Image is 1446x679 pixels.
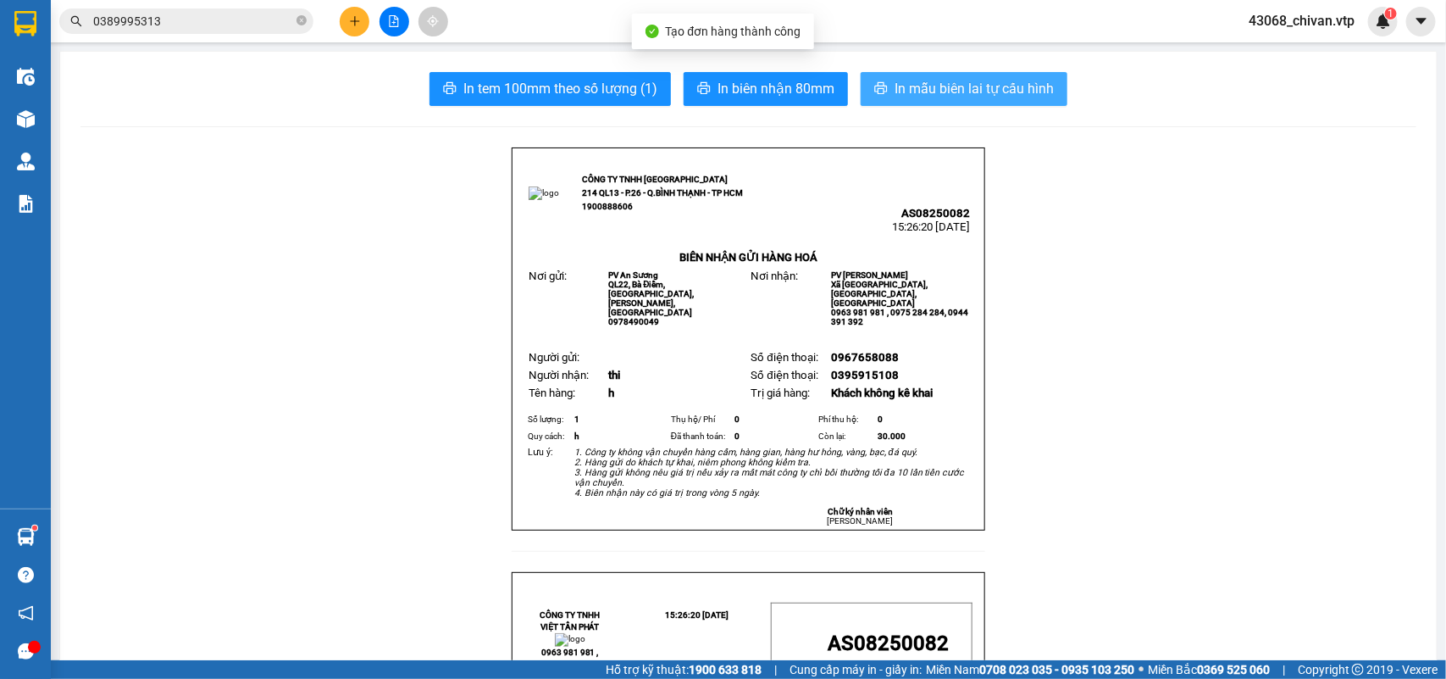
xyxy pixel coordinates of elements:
[1139,666,1144,673] span: ⚪️
[1235,10,1368,31] span: 43068_chivan.vtp
[58,102,197,114] strong: BIÊN NHẬN GỬI HÀNG HOÁ
[789,660,922,679] span: Cung cấp máy in - giấy in:
[902,207,971,220] span: AS08250082
[1376,14,1391,29] img: icon-new-feature
[555,633,585,647] img: logo
[684,72,848,106] button: printerIn biên nhận 80mm
[130,118,157,142] span: Nơi nhận:
[679,251,817,264] strong: BIÊN NHẬN GỬI HÀNG HOÁ
[17,118,35,142] span: Nơi gửi:
[1148,660,1270,679] span: Miền Bắc
[697,81,711,97] span: printer
[878,431,906,441] span: 30.000
[608,280,694,317] span: QL22, Bà Điểm, [GEOGRAPHIC_DATA], [PERSON_NAME], [GEOGRAPHIC_DATA]
[831,308,968,326] span: 0963 981 981 , 0975 284 284, 0944 391 392
[525,428,572,445] td: Quy cách:
[388,15,400,27] span: file-add
[1385,8,1397,19] sup: 1
[463,78,657,99] span: In tem 100mm theo số lượng (1)
[17,68,35,86] img: warehouse-icon
[529,351,579,364] span: Người gửi:
[349,15,361,27] span: plus
[1197,663,1270,676] strong: 0369 525 060
[895,78,1054,99] span: In mẫu biên lai tự cấu hình
[774,660,777,679] span: |
[817,660,961,678] span: PV [PERSON_NAME]
[58,123,108,132] span: PV An Sương
[14,11,36,36] img: logo-vxr
[606,660,762,679] span: Hỗ trợ kỹ thuật:
[296,14,307,30] span: close-circle
[18,643,34,660] span: message
[418,7,448,36] button: aim
[529,270,567,282] span: Nơi gửi:
[893,220,971,233] span: 15:26:20 [DATE]
[668,411,732,428] td: Thụ hộ/ Phí
[427,15,439,27] span: aim
[1388,8,1393,19] span: 1
[17,38,39,81] img: logo
[831,369,899,381] span: 0395915108
[161,76,239,89] span: 15:10:23 [DATE]
[17,153,35,170] img: warehouse-icon
[18,605,34,621] span: notification
[878,415,883,424] span: 0
[582,175,743,211] strong: CÔNG TY TNHH [GEOGRAPHIC_DATA] 214 QL13 - P.26 - Q.BÌNH THẠNH - TP HCM 1900888606
[717,78,834,99] span: In biên nhận 80mm
[525,411,572,428] td: Số lượng:
[827,516,893,526] span: [PERSON_NAME]
[816,428,875,445] td: Còn lại:
[429,72,671,106] button: printerIn tem 100mm theo số lượng (1)
[17,195,35,213] img: solution-icon
[734,415,740,424] span: 0
[831,280,928,308] span: Xã [GEOGRAPHIC_DATA], [GEOGRAPHIC_DATA], [GEOGRAPHIC_DATA]
[296,15,307,25] span: close-circle
[529,186,559,200] img: logo
[340,7,369,36] button: plus
[874,81,888,97] span: printer
[608,270,658,280] span: PV An Sương
[529,369,589,381] span: Người nhận:
[93,12,293,31] input: Tìm tên, số ĐT hoặc mã đơn
[751,387,810,399] span: Trị giá hàng:
[666,25,801,38] span: Tạo đơn hàng thành công
[831,351,899,364] span: 0967658088
[1406,7,1436,36] button: caret-down
[828,507,893,516] strong: Chữ ký nhân viên
[608,369,620,381] span: thi
[689,663,762,676] strong: 1900 633 818
[528,447,553,458] span: Lưu ý:
[751,270,798,282] span: Nơi nhận:
[639,633,723,676] img: logo
[828,632,950,655] span: AS08250082
[529,387,575,399] span: Tên hàng:
[1414,14,1429,29] span: caret-down
[926,660,1134,679] span: Miền Nam
[17,528,35,546] img: warehouse-icon
[540,610,600,632] strong: CÔNG TY TNHH VIỆT TÂN PHÁT
[170,119,235,137] span: PV [PERSON_NAME]
[608,317,659,326] span: 0978490049
[979,663,1134,676] strong: 0708 023 035 - 0935 103 250
[1283,660,1285,679] span: |
[70,15,82,27] span: search
[831,387,933,399] span: Khách không kê khai
[18,567,34,583] span: question-circle
[44,27,137,91] strong: CÔNG TY TNHH [GEOGRAPHIC_DATA] 214 QL13 - P.26 - Q.BÌNH THẠNH - TP HCM 1900888606
[645,25,659,38] span: check-circle
[668,428,732,445] td: Đã thanh toán:
[574,415,579,424] span: 1
[1352,664,1364,676] span: copyright
[751,351,817,364] span: Số điện thoại:
[666,610,729,620] span: 15:26:20 [DATE]
[574,447,965,498] em: 1. Công ty không vận chuyển hàng cấm, hàng gian, hàng hư hỏng, vàng, bạc, đá quý. 2. Hàng gửi do ...
[751,369,817,381] span: Số điện thoại:
[608,387,614,399] span: h
[861,72,1067,106] button: printerIn mẫu biên lai tự cấu hình
[831,270,908,280] span: PV [PERSON_NAME]
[574,431,579,441] span: h
[734,431,740,441] span: 0
[945,174,971,199] img: qr-code
[380,7,409,36] button: file-add
[443,81,457,97] span: printer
